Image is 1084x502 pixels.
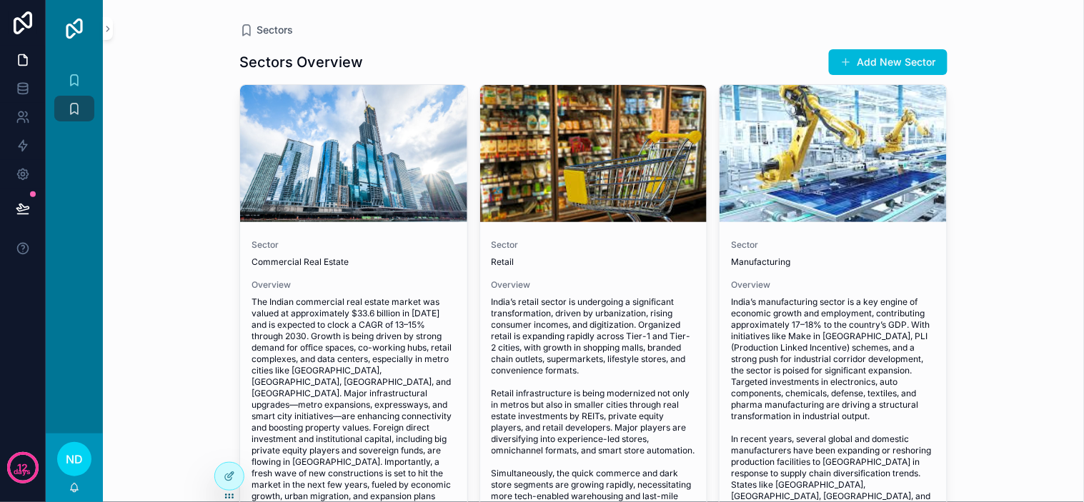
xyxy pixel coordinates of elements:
[239,23,293,37] a: Sectors
[720,85,947,222] div: images[1]
[731,239,935,251] span: Sector
[66,451,83,468] span: ND
[252,239,456,251] span: Sector
[252,256,456,268] span: Commercial Real Estate
[829,49,948,75] button: Add New Sector
[239,52,363,72] h1: Sectors Overview
[257,23,293,37] span: Sectors
[17,461,28,475] p: 12
[731,279,935,291] span: Overview
[731,256,935,268] span: Manufacturing
[492,239,696,251] span: Sector
[14,466,31,478] p: days
[252,279,456,291] span: Overview
[240,85,467,222] div: 7-Things-You-Need-to-Know-About-Commercial-Real-Estate[1].jpg
[63,17,86,40] img: App logo
[492,279,696,291] span: Overview
[492,256,696,268] span: Retail
[46,57,103,140] div: scrollable content
[480,85,707,222] div: images[1]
